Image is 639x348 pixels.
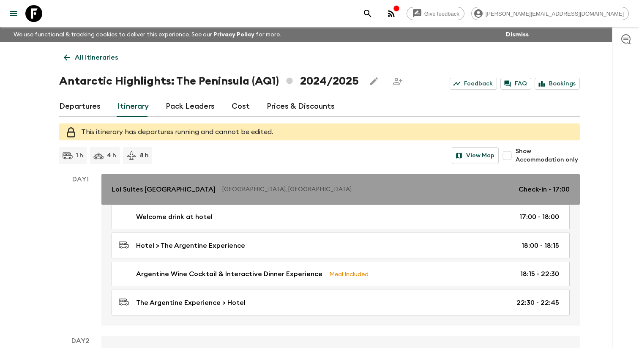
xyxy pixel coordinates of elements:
div: [PERSON_NAME][EMAIL_ADDRESS][DOMAIN_NAME] [471,7,629,20]
p: 1 h [76,151,83,160]
a: All itineraries [59,49,123,66]
span: Show Accommodation only [516,147,580,164]
a: Bookings [535,78,580,90]
a: Itinerary [117,96,149,117]
a: Departures [59,96,101,117]
button: search adventures [359,5,376,22]
a: Pack Leaders [166,96,215,117]
p: Day 1 [59,174,101,184]
p: Day 2 [59,336,101,346]
a: Give feedback [407,7,464,20]
a: Welcome drink at hotel17:00 - 18:00 [112,205,570,229]
h1: Antarctic Highlights: The Peninsula (AQ1) 2024/2025 [59,73,359,90]
button: View Map [452,147,499,164]
span: [PERSON_NAME][EMAIL_ADDRESS][DOMAIN_NAME] [481,11,628,17]
p: Meal Included [329,269,369,279]
p: [GEOGRAPHIC_DATA], [GEOGRAPHIC_DATA] [222,185,512,194]
p: Argentine Wine Cocktail & Interactive Dinner Experience [136,269,322,279]
p: Check-in - 17:00 [519,184,570,195]
a: The Argentine Experience > Hotel22:30 - 22:45 [112,290,570,315]
p: 18:15 - 22:30 [520,269,559,279]
span: Share this itinerary [389,73,406,90]
p: Loi Suites [GEOGRAPHIC_DATA] [112,184,216,195]
p: We use functional & tracking cookies to deliver this experience. See our for more. [10,27,284,42]
span: Give feedback [420,11,464,17]
a: Privacy Policy [213,32,254,38]
a: Argentine Wine Cocktail & Interactive Dinner ExperienceMeal Included18:15 - 22:30 [112,262,570,286]
p: Hotel > The Argentine Experience [136,241,245,251]
p: 22:30 - 22:45 [516,298,559,308]
p: All itineraries [75,52,118,63]
button: Edit this itinerary [366,73,382,90]
a: Feedback [450,78,497,90]
p: The Argentine Experience > Hotel [136,298,246,308]
p: 4 h [107,151,116,160]
a: Hotel > The Argentine Experience18:00 - 18:15 [112,233,570,258]
p: 18:00 - 18:15 [522,241,559,251]
p: 17:00 - 18:00 [519,212,559,222]
p: Welcome drink at hotel [136,212,213,222]
a: FAQ [500,78,531,90]
span: This itinerary has departures running and cannot be edited. [81,129,273,135]
p: 8 h [140,151,149,160]
button: Dismiss [504,29,531,41]
a: Loi Suites [GEOGRAPHIC_DATA][GEOGRAPHIC_DATA], [GEOGRAPHIC_DATA]Check-in - 17:00 [101,174,580,205]
button: menu [5,5,22,22]
a: Cost [232,96,250,117]
a: Prices & Discounts [267,96,335,117]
